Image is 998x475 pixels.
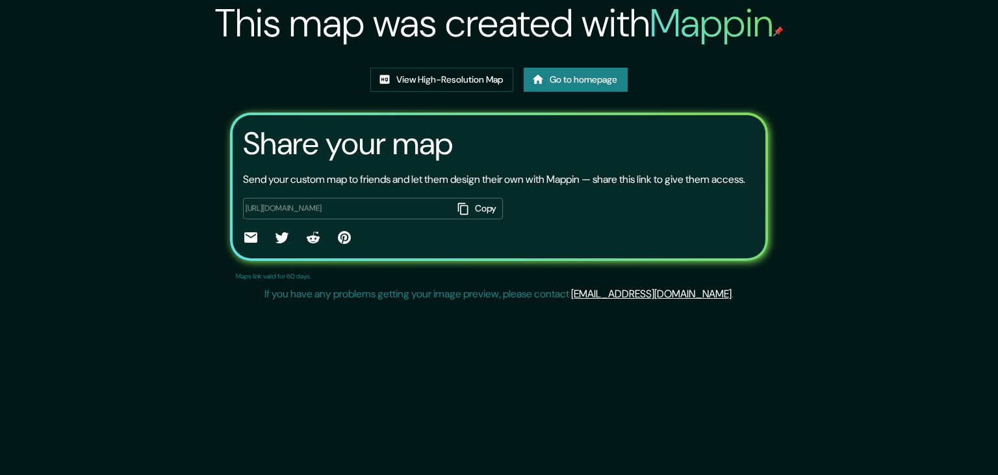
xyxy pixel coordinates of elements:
iframe: Help widget launcher [882,424,984,461]
a: [EMAIL_ADDRESS][DOMAIN_NAME] [571,287,732,301]
a: View High-Resolution Map [370,68,513,92]
p: Send your custom map to friends and let them design their own with Mappin — share this link to gi... [243,172,745,187]
p: If you have any problems getting your image preview, please contact . [264,286,734,302]
p: Maps link valid for 60 days. [236,271,311,281]
button: Copy [452,198,503,219]
h3: Share your map [243,126,453,162]
img: mappin-pin [773,26,784,36]
a: Go to homepage [524,68,628,92]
